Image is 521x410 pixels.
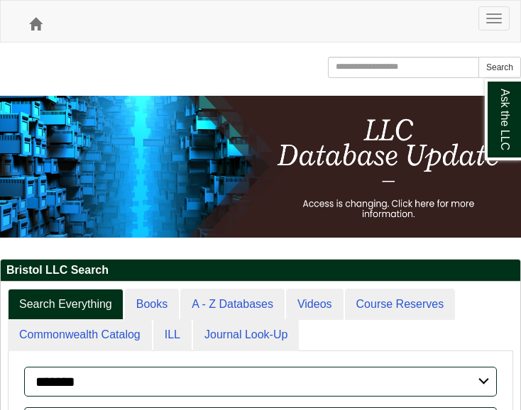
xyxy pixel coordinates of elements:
[193,319,299,351] a: Journal Look-Up
[125,289,179,321] a: Books
[180,289,285,321] a: A - Z Databases
[345,289,456,321] a: Course Reserves
[153,319,192,351] a: ILL
[8,319,152,351] a: Commonwealth Catalog
[1,260,520,282] h2: Bristol LLC Search
[286,289,344,321] a: Videos
[8,289,124,321] a: Search Everything
[478,57,521,78] button: Search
